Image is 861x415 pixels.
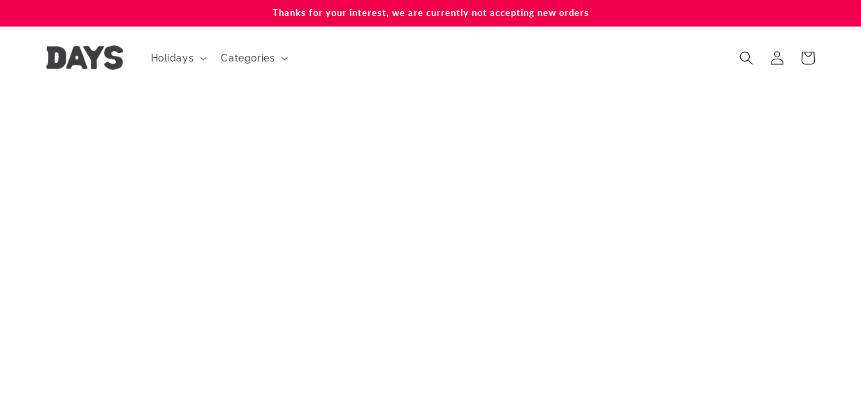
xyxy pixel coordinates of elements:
summary: Holidays [143,43,213,73]
span: Categories [221,52,275,64]
summary: Categories [212,43,294,73]
span: Holidays [151,52,194,64]
img: Days United [46,45,123,70]
summary: Search [731,43,762,73]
